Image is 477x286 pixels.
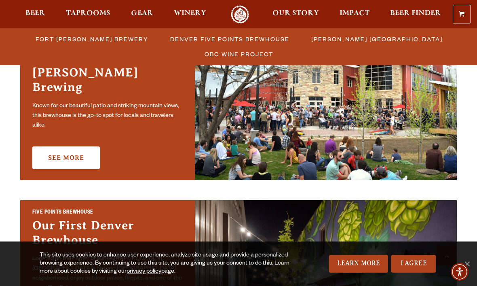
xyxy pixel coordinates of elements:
a: Denver Five Points Brewhouse [165,33,293,45]
span: OBC Wine Project [205,48,273,60]
span: Winery [174,10,206,17]
div: Accessibility Menu [451,263,469,281]
span: Fort [PERSON_NAME] Brewery [36,33,148,45]
h3: Our First Denver Brewhouse [32,218,183,251]
span: Gear [131,10,153,17]
a: Beer Finder [385,5,446,23]
a: Impact [334,5,375,23]
a: Gear [126,5,158,23]
span: Beer Finder [390,10,441,17]
span: Taprooms [66,10,110,17]
a: See More [32,146,100,169]
a: Beer [20,5,51,23]
p: Known for our beautiful patio and striking mountain views, this brewhouse is the go-to spot for l... [32,102,183,131]
a: OBC Wine Project [200,48,277,60]
a: Winery [169,5,211,23]
span: [PERSON_NAME] [GEOGRAPHIC_DATA] [311,33,443,45]
a: I Agree [391,255,436,273]
a: privacy policy [127,269,161,275]
span: Impact [340,10,369,17]
span: Our Story [272,10,319,17]
a: [PERSON_NAME] [GEOGRAPHIC_DATA] [306,33,447,45]
a: Our Story [267,5,324,23]
h3: The Founding Home of [PERSON_NAME] Brewing [32,51,183,98]
a: Taprooms [61,5,116,23]
span: Beer [25,10,45,17]
span: Denver Five Points Brewhouse [170,33,289,45]
h2: Five Points Brewhouse [32,209,183,218]
a: Learn More [329,255,388,273]
img: Fort Collins Brewery & Taproom' [195,30,457,180]
a: Odell Home [225,5,255,23]
div: This site uses cookies to enhance user experience, analyze site usage and provide a personalized ... [40,252,302,276]
a: Fort [PERSON_NAME] Brewery [31,33,152,45]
